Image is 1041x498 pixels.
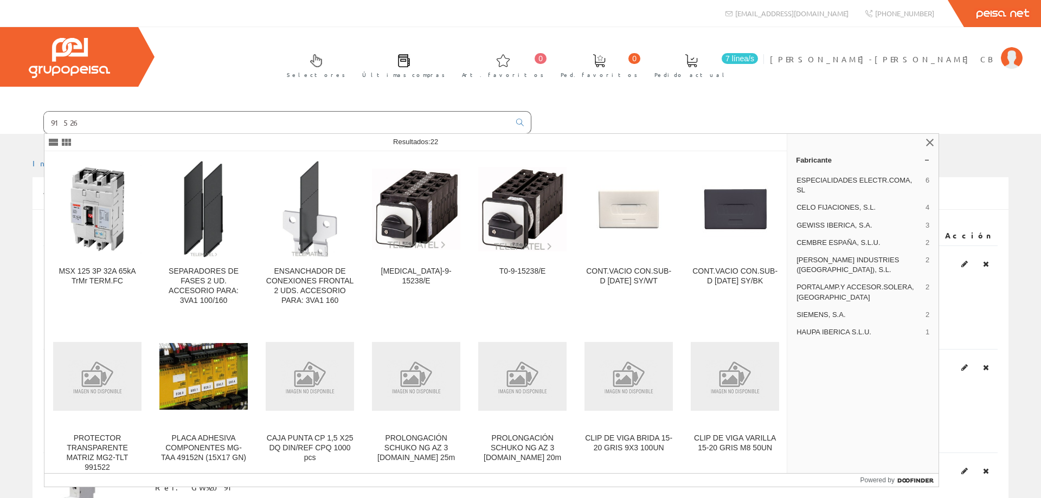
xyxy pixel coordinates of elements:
span: GEWISS IBERICA, S.A. [796,221,921,230]
a: Fabricante [787,151,939,169]
img: MSX 125 3P 32A 65kA TrMr TERM.FC [53,165,142,253]
span: 3 [926,221,929,230]
div: CONT.VACIO CON.SUB-D [DATE] SY/WT [584,267,673,286]
img: ENSANCHADOR DE CONEXIONES FRONTAL 2 UDS. ACCESORIO PARA: 3VA1 160 [282,160,338,258]
a: ENSANCHADOR DE CONEXIONES FRONTAL 2 UDS. ACCESORIO PARA: 3VA1 160 ENSANCHADOR DE CONEXIONES FRONT... [257,152,363,318]
span: [PERSON_NAME] INDUSTRIES ([GEOGRAPHIC_DATA]), S.L. [796,255,921,275]
a: CLIP DE VIGA VARILLA 15-20 GRIS M8 50UN CLIP DE VIGA VARILLA 15-20 GRIS M8 50UN [682,319,788,485]
span: Art. favoritos [462,69,544,80]
img: T0-9-15238/E [478,167,567,251]
div: CLIP DE VIGA BRIDA 15-20 GRIS 9X3 100UN [584,434,673,453]
span: 2 [926,238,929,248]
span: Selectores [287,69,345,80]
a: SEPARADORES DE FASES 2 UD. ACCESORIO PARA: 3VA1 100/160 SEPARADORES DE FASES 2 UD. ACCESORIO PARA... [151,152,256,318]
div: PROTECTOR TRANSPARENTE MATRIZ MG2-TLT 991522 [53,434,142,473]
th: Acción [930,226,998,245]
a: T0-9-15238/E T0-9-15238/E [470,152,575,318]
div: T0-9-15238/E [478,267,567,276]
span: 0 [628,53,640,64]
input: Buscar ... [44,112,510,133]
div: CLIP DE VIGA VARILLA 15-20 GRIS M8 50UN [691,434,779,453]
a: 7 línea/s Pedido actual [644,45,761,85]
span: ESPECIALIDADES ELECTR.COMA, SL [796,176,921,195]
span: [PERSON_NAME]-[PERSON_NAME] CB [770,54,995,64]
span: CEMBRE ESPAÑA, S.L.U. [796,238,921,248]
span: 2 [926,282,929,302]
img: T3-9-15238/E [372,169,460,250]
a: PROLONGACIÓN SCHUKO NG AZ 3 T.NG 20m PROLONGACIÓN SCHUKO NG AZ 3 [DOMAIN_NAME] 20m [470,319,575,485]
span: [PHONE_NUMBER] [875,9,934,18]
div: PROLONGACIÓN SCHUKO NG AZ 3 [DOMAIN_NAME] 25m [372,434,460,463]
span: Ped. favoritos [561,69,638,80]
span: SIEMENS, S.A. [796,310,921,320]
a: Editar [958,360,971,374]
a: Editar [958,464,971,478]
img: CLIP DE VIGA BRIDA 15-20 GRIS 9X3 100UN [584,342,673,411]
span: CELO FIJACIONES, S.L. [796,203,921,212]
div: CONT.VACIO CON.SUB-D [DATE] SY/BK [691,267,779,286]
span: 7 línea/s [722,53,758,64]
a: PLACA ADHESIVA COMPONENTES MG-TAA 49152N (15X17 GN) PLACA ADHESIVA COMPONENTES MG-TAA 49152N (15X... [151,319,256,485]
span: Pedido actual [654,69,728,80]
a: CLIP DE VIGA BRIDA 15-20 GRIS 9X3 100UN CLIP DE VIGA BRIDA 15-20 GRIS 9X3 100UN [576,319,682,485]
img: Grupo Peisa [29,38,110,78]
span: Resultados: [393,138,438,146]
span: 2 [926,310,929,320]
img: SEPARADORES DE FASES 2 UD. ACCESORIO PARA: 3VA1 100/160 [183,160,224,258]
a: MSX 125 3P 32A 65kA TrMr TERM.FC MSX 125 3P 32A 65kA TrMr TERM.FC [44,152,150,318]
span: HAUPA IBERICA S.L.U. [796,327,921,337]
div: ENSANCHADOR DE CONEXIONES FRONTAL 2 UDS. ACCESORIO PARA: 3VA1 160 [266,267,354,306]
a: PROTECTOR TRANSPARENTE MATRIZ MG2-TLT 991522 PROTECTOR TRANSPARENTE MATRIZ MG2-TLT 991522 [44,319,150,485]
img: CONT.VACIO CON.SUB-D 9/15/25 SY/WT [596,168,662,250]
div: SEPARADORES DE FASES 2 UD. ACCESORIO PARA: 3VA1 100/160 [159,267,248,306]
a: T3-9-15238/E [MEDICAL_DATA]-9-15238/E [363,152,469,318]
img: CLIP DE VIGA VARILLA 15-20 GRIS M8 50UN [691,342,779,411]
div: PROLONGACIÓN SCHUKO NG AZ 3 [DOMAIN_NAME] 20m [478,434,567,463]
img: CONT.VACIO CON.SUB-D 9/15/25 SY/BK [702,168,768,250]
img: CAJA PUNTA CP 1,5 X25 DQ DIN/REF CPQ 1000 pcs [266,342,354,411]
span: 6 [926,176,929,195]
a: Eliminar [980,360,992,374]
img: PROTECTOR TRANSPARENTE MATRIZ MG2-TLT 991522 [53,342,142,411]
img: PLACA ADHESIVA COMPONENTES MG-TAA 49152N (15X17 GN) [159,343,248,409]
span: 2 [926,255,929,275]
span: 1 [926,327,929,337]
div: Ref. GW92091 [155,482,659,493]
a: CAJA PUNTA CP 1,5 X25 DQ DIN/REF CPQ 1000 pcs CAJA PUNTA CP 1,5 X25 DQ DIN/REF CPQ 1000 pcs [257,319,363,485]
img: PROLONGACIÓN SCHUKO NG AZ 3 T.NG 20m [478,342,567,411]
a: Powered by [860,474,939,487]
span: Powered by [860,475,895,485]
span: PORTALAMP.Y ACCESOR.SOLERA, [GEOGRAPHIC_DATA] [796,282,921,302]
a: CONT.VACIO CON.SUB-D 9/15/25 SY/WT CONT.VACIO CON.SUB-D [DATE] SY/WT [576,152,682,318]
span: 22 [430,138,438,146]
a: Últimas compras [351,45,451,85]
div: MSX 125 3P 32A 65kA TrMr TERM.FC [53,267,142,286]
span: 4 [926,203,929,212]
img: PROLONGACIÓN SCHUKO NG AZ 3 T.NG 25m [372,342,460,411]
div: CAJA PUNTA CP 1,5 X25 DQ DIN/REF CPQ 1000 pcs [266,434,354,463]
span: Últimas compras [362,69,445,80]
a: Selectores [276,45,351,85]
div: [MEDICAL_DATA]-9-15238/E [372,267,460,286]
span: [EMAIL_ADDRESS][DOMAIN_NAME] [735,9,849,18]
a: Editar [958,257,971,271]
span: 0 [535,53,547,64]
a: Eliminar [980,257,992,271]
a: [PERSON_NAME]-[PERSON_NAME] CB [770,45,1023,55]
a: Inicio [33,158,79,168]
a: CONT.VACIO CON.SUB-D 9/15/25 SY/BK CONT.VACIO CON.SUB-D [DATE] SY/BK [682,152,788,318]
a: Eliminar [980,464,992,478]
div: PLACA ADHESIVA COMPONENTES MG-TAA 49152N (15X17 GN) [159,434,248,463]
a: PROLONGACIÓN SCHUKO NG AZ 3 T.NG 25m PROLONGACIÓN SCHUKO NG AZ 3 [DOMAIN_NAME] 25m [363,319,469,485]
